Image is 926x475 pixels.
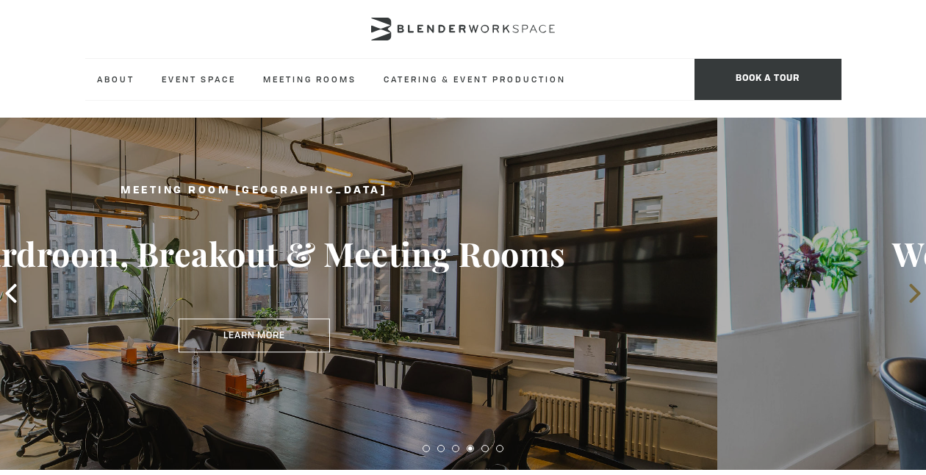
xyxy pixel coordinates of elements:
span: Book a tour [694,59,841,100]
a: Event Space [150,59,248,99]
a: Learn More [179,319,330,353]
a: About [85,59,146,99]
a: Catering & Event Production [372,59,578,99]
iframe: Chat Widget [853,404,926,475]
a: Meeting Rooms [251,59,368,99]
